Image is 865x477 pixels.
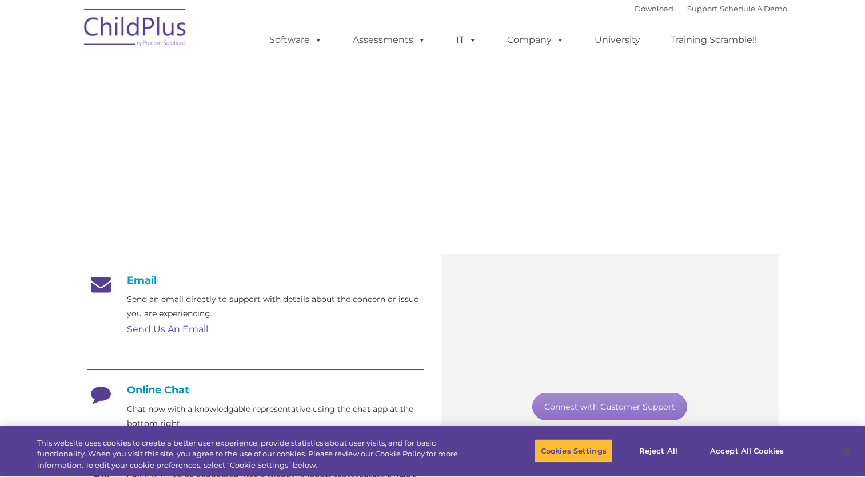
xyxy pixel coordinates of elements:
a: Connect with Customer Support [532,393,687,420]
h4: Email [87,274,424,287]
font: | [635,4,787,13]
a: Schedule A Demo [720,4,787,13]
a: University [583,29,652,51]
button: Close [834,438,859,463]
img: ChildPlus by Procare Solutions [78,1,193,58]
a: Download [635,4,673,13]
button: Cookies Settings [535,439,613,463]
p: Chat now with a knowledgable representative using the chat app at the bottom right. [127,402,424,431]
a: Support [687,4,717,13]
p: Send an email directly to support with details about the concern or issue you are experiencing. [127,292,424,321]
a: Company [496,29,576,51]
a: Send Us An Email [127,324,208,335]
button: Reject All [623,439,694,463]
button: Accept All Cookies [704,439,790,463]
a: Software [258,29,334,51]
a: Training Scramble!! [659,29,768,51]
a: IT [445,29,488,51]
div: This website uses cookies to create a better user experience, provide statistics about user visit... [37,438,476,471]
a: Assessments [341,29,437,51]
h4: Online Chat [87,384,424,396]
